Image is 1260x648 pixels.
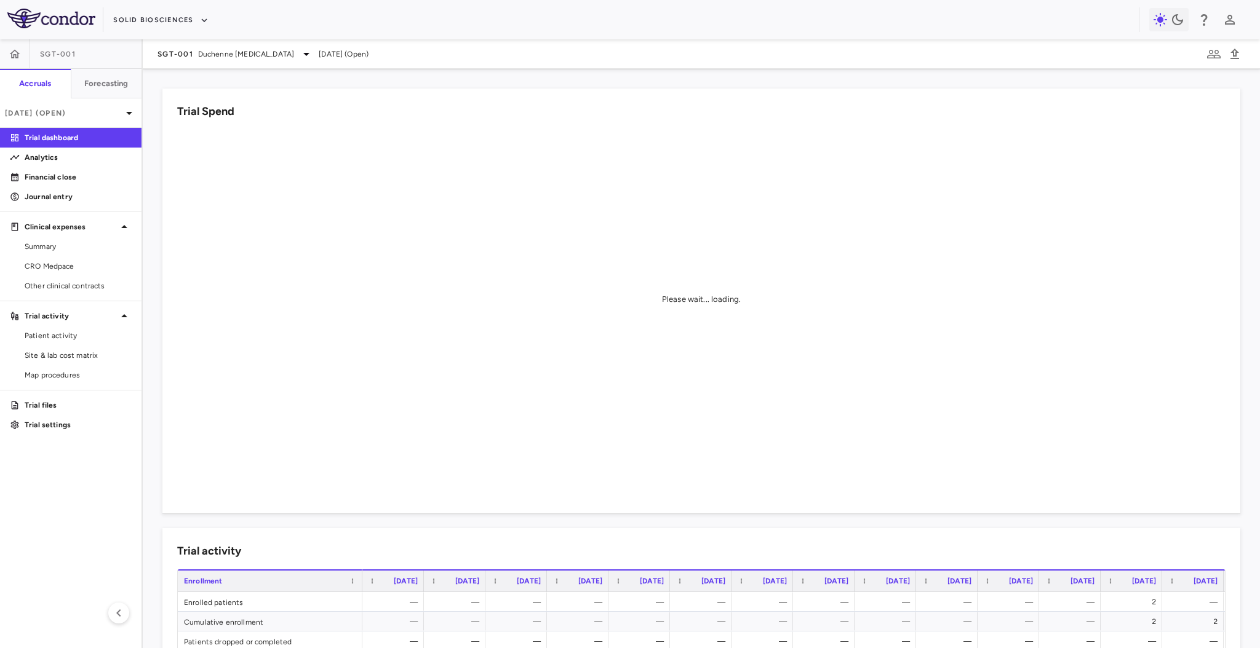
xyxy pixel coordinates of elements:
span: Enrollment [184,577,223,585]
div: — [558,592,602,612]
div: Enrolled patients [178,592,362,611]
p: Journal entry [25,191,132,202]
span: Other clinical contracts [25,280,132,291]
span: [DATE] [947,577,971,585]
span: CRO Medpace [25,261,132,272]
div: — [927,612,971,631]
div: — [804,612,848,631]
span: Duchenne [MEDICAL_DATA] [198,49,294,60]
div: — [804,592,848,612]
h6: Trial activity [177,543,241,559]
p: Financial close [25,172,132,183]
div: 2 [1173,612,1218,631]
div: — [681,592,725,612]
div: 2 [1112,612,1156,631]
div: — [1050,592,1095,612]
p: Analytics [25,152,132,163]
img: logo-full-SnFGN8VE.png [7,9,95,28]
div: — [558,612,602,631]
span: [DATE] [1009,577,1033,585]
div: — [866,592,910,612]
span: [DATE] [701,577,725,585]
span: Patient activity [25,330,132,341]
p: Trial dashboard [25,132,132,143]
div: — [496,612,541,631]
p: Trial activity [25,310,117,322]
p: [DATE] (Open) [5,108,122,119]
div: — [927,592,971,612]
span: Site & lab cost matrix [25,350,132,361]
div: — [620,592,664,612]
p: Trial settings [25,419,132,430]
span: SGT-001 [40,49,76,59]
h6: Trial Spend [177,103,234,120]
div: — [496,592,541,612]
span: [DATE] [824,577,848,585]
p: Clinical expenses [25,221,117,232]
span: [DATE] [394,577,418,585]
div: — [989,592,1033,612]
span: [DATE] [578,577,602,585]
span: [DATE] [455,577,479,585]
div: — [620,612,664,631]
span: [DATE] [1194,577,1218,585]
span: [DATE] [1071,577,1095,585]
div: Please wait... loading. [662,294,741,305]
div: 2 [1112,592,1156,612]
h6: Forecasting [84,78,129,89]
p: Trial files [25,400,132,411]
button: Solid Biosciences [113,10,208,30]
div: — [743,612,787,631]
div: — [1050,612,1095,631]
span: [DATE] [640,577,664,585]
div: — [1173,592,1218,612]
span: Map procedures [25,369,132,381]
div: — [373,592,418,612]
span: [DATE] [1132,577,1156,585]
h6: Accruals [19,78,51,89]
span: [DATE] [886,577,910,585]
div: — [435,612,479,631]
div: — [866,612,910,631]
div: — [989,612,1033,631]
span: [DATE] [517,577,541,585]
span: Summary [25,241,132,252]
div: — [435,592,479,612]
div: — [373,612,418,631]
span: [DATE] [763,577,787,585]
div: — [743,592,787,612]
span: SGT-001 [157,49,193,59]
div: — [681,612,725,631]
span: [DATE] (Open) [319,49,369,60]
div: Cumulative enrollment [178,612,362,631]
